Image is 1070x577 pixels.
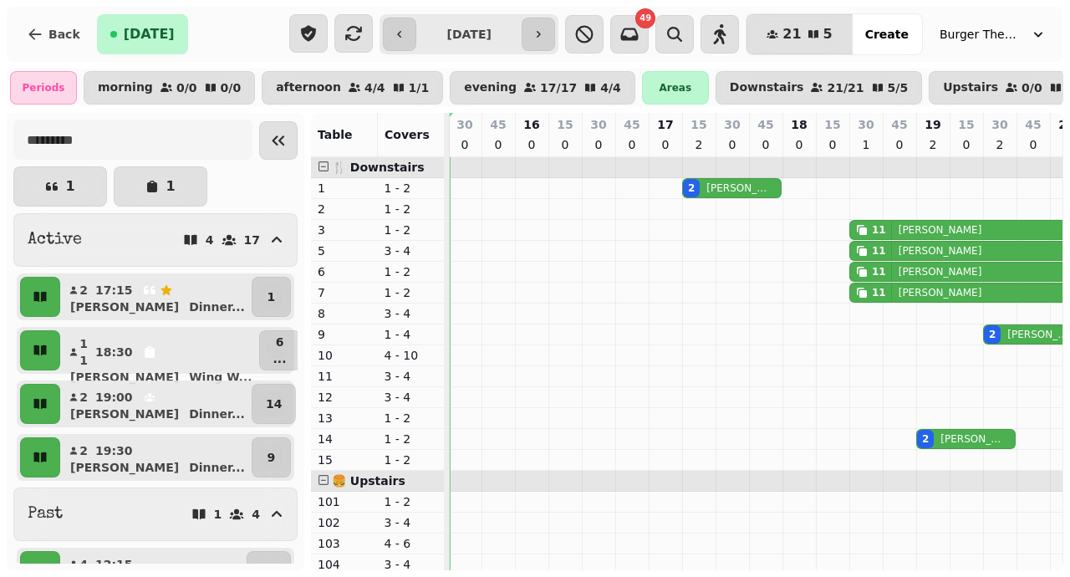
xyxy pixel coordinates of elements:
p: Wing W ... [189,369,252,386]
p: 3 - 4 [385,514,438,531]
button: 1 [13,166,107,207]
p: 45 [891,116,907,133]
div: 11 [872,286,886,299]
p: 4 [206,234,214,246]
button: Downstairs21/215/5 [716,71,922,105]
button: Burger Theory [930,19,1057,49]
p: 0 [826,136,839,153]
p: 102 [318,514,371,531]
p: 1 - 2 [385,493,438,510]
button: 14 [252,384,296,424]
p: 0 [659,136,672,153]
p: 0 / 0 [221,82,242,94]
p: 9 [318,326,371,343]
p: 19:00 [95,389,133,406]
p: 17 / 17 [540,82,577,94]
p: [PERSON_NAME] [70,406,179,422]
p: 2 [318,201,371,217]
button: 219:30[PERSON_NAME]Dinner... [64,437,248,477]
p: 0 [893,136,906,153]
p: 21 / 21 [827,82,864,94]
p: 14 [318,431,371,447]
p: 4 - 6 [385,535,438,552]
p: 17 [657,116,673,133]
p: 0 [759,136,772,153]
p: ... [273,350,287,367]
p: 18 [791,116,807,133]
p: 4 - 10 [385,347,438,364]
p: Dinner ... [189,406,245,422]
p: 16 [523,116,539,133]
p: [PERSON_NAME] [899,265,982,278]
p: 3 - 4 [385,389,438,406]
p: afternoon [276,81,341,94]
p: 2 [79,282,89,299]
p: 5 / 5 [888,82,909,94]
p: 1 [318,180,371,197]
div: 2 [922,432,929,446]
p: 104 [318,556,371,573]
p: Downstairs [730,81,804,94]
span: Table [318,128,353,141]
p: 5 [318,243,371,259]
span: 49 [639,14,651,23]
p: 1 - 2 [385,201,438,217]
p: 1 - 2 [385,263,438,280]
p: 30 [858,116,874,133]
p: 12 [318,389,371,406]
button: 217:15[PERSON_NAME]Dinner... [64,277,248,317]
button: Collapse sidebar [259,121,298,160]
p: 13 [318,410,371,426]
div: Periods [10,71,77,105]
p: 4 / 4 [364,82,385,94]
span: 21 [782,28,801,41]
p: 1 - 2 [385,284,438,301]
p: 0 [592,136,605,153]
span: 🍔 Upstairs [332,474,405,488]
p: 1 - 2 [385,452,438,468]
p: 1 - 2 [385,410,438,426]
p: 2 [993,136,1006,153]
div: 2 [688,181,695,195]
p: 0 / 0 [176,82,197,94]
p: evening [464,81,517,94]
p: Dinner ... [189,459,245,476]
p: 3 - 4 [385,305,438,322]
p: 0 [1027,136,1040,153]
p: 4 [252,508,260,520]
p: 18:30 [95,344,133,360]
div: 11 [872,223,886,237]
p: [PERSON_NAME] Gillet [706,181,768,195]
button: Active417 [13,213,298,267]
p: 1 - 2 [385,222,438,238]
p: 0 [492,136,505,153]
button: [DATE] [97,14,188,54]
button: Back [13,14,94,54]
p: [PERSON_NAME] [899,286,982,299]
p: [PERSON_NAME] [PERSON_NAME] [1007,328,1069,341]
p: 14 [266,396,282,412]
p: 12:15 [95,556,133,573]
button: 1 [252,277,291,317]
p: 0 [625,136,639,153]
p: 1 [65,180,74,193]
p: 45 [1025,116,1041,133]
p: 101 [318,493,371,510]
div: 11 [872,244,886,258]
h2: Active [28,228,82,252]
p: 0 [726,136,739,153]
p: 3 [318,222,371,238]
p: 9 [267,449,276,466]
p: 15 [690,116,706,133]
p: 30 [590,116,606,133]
p: 15 [824,116,840,133]
p: 2 [692,136,706,153]
p: morning [98,81,153,94]
span: Covers [385,128,430,141]
button: Create [852,14,922,54]
p: 7 [318,284,371,301]
p: 1 - 4 [385,326,438,343]
p: 6 [273,334,287,350]
p: 15 [557,116,573,133]
button: Past14 [13,488,298,541]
